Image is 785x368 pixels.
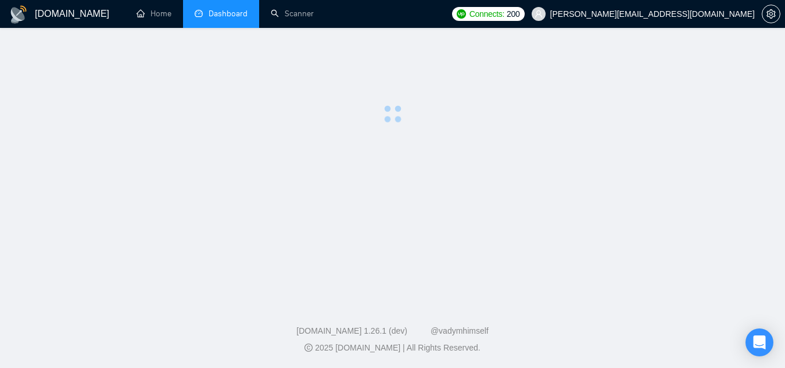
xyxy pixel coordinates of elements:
[762,5,780,23] button: setting
[507,8,519,20] span: 200
[431,326,489,335] a: @vadymhimself
[209,9,248,19] span: Dashboard
[762,9,780,19] a: setting
[762,9,780,19] span: setting
[9,342,776,354] div: 2025 [DOMAIN_NAME] | All Rights Reserved.
[304,344,313,352] span: copyright
[195,9,203,17] span: dashboard
[9,5,28,24] img: logo
[535,10,543,18] span: user
[457,9,466,19] img: upwork-logo.png
[296,326,407,335] a: [DOMAIN_NAME] 1.26.1 (dev)
[271,9,314,19] a: searchScanner
[745,328,773,356] div: Open Intercom Messenger
[469,8,504,20] span: Connects:
[137,9,171,19] a: homeHome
